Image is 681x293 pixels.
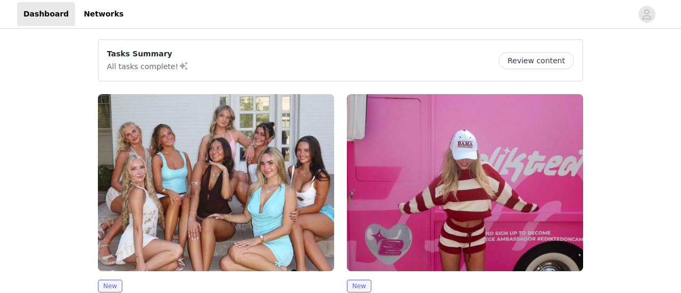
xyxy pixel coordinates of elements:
[98,94,334,271] img: Edikted
[107,60,189,72] p: All tasks complete!
[642,6,652,23] div: avatar
[77,2,130,26] a: Networks
[107,48,189,60] p: Tasks Summary
[17,2,75,26] a: Dashboard
[347,94,583,271] img: Edikted
[499,52,574,69] button: Review content
[347,280,371,292] span: New
[98,280,122,292] span: New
